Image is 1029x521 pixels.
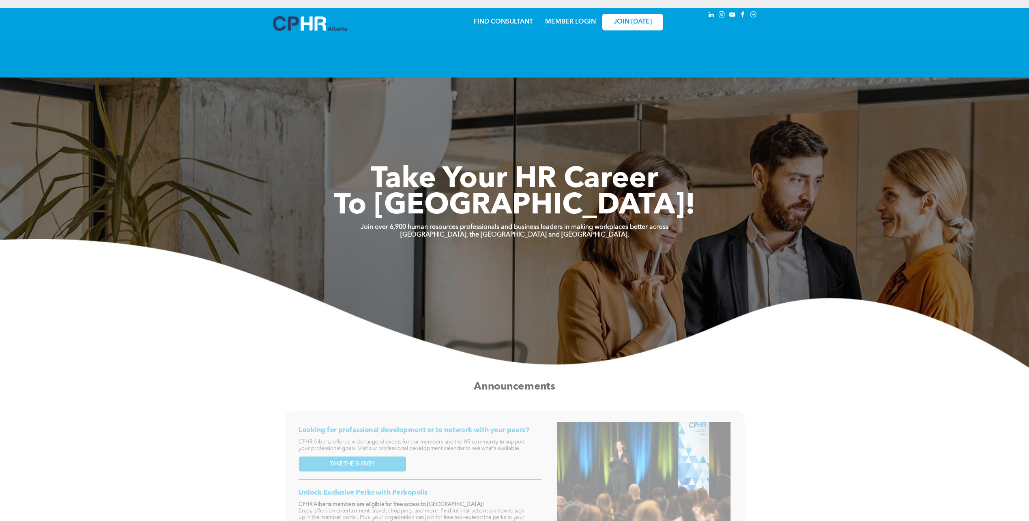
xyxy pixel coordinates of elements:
span: Take Your HR Career [371,165,658,194]
span: Looking for professional development or to network with your peers? [299,426,529,433]
a: FIND CONSULTANT [474,19,533,25]
strong: CPHR Alberta members are eligible for free access to [GEOGRAPHIC_DATA]! [299,502,484,507]
span: To [GEOGRAPHIC_DATA]! [334,192,696,221]
img: A blue and white logo for cp alberta [273,16,347,31]
span: Announcements [474,381,555,392]
span: Unlock Exclusive Perks with Perkopolis [299,489,427,496]
a: MEMBER LOGIN [545,19,596,25]
strong: [GEOGRAPHIC_DATA], the [GEOGRAPHIC_DATA] and [GEOGRAPHIC_DATA]. [400,232,629,238]
a: JOIN [DATE] [602,14,663,30]
span: TAKE THE SURVEY [330,461,375,467]
span: JOIN [DATE] [614,18,652,26]
a: facebook [739,10,748,21]
a: linkedin [707,10,716,21]
a: TAKE THE SURVEY [299,456,406,471]
a: instagram [718,10,726,21]
a: Social network [749,10,758,21]
a: youtube [728,10,737,21]
strong: Join over 6,900 human resources professionals and business leaders in making workplaces better ac... [361,224,668,230]
span: CPHR Alberta offers a wide range of events for our members and the HR community to support your p... [299,439,525,451]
